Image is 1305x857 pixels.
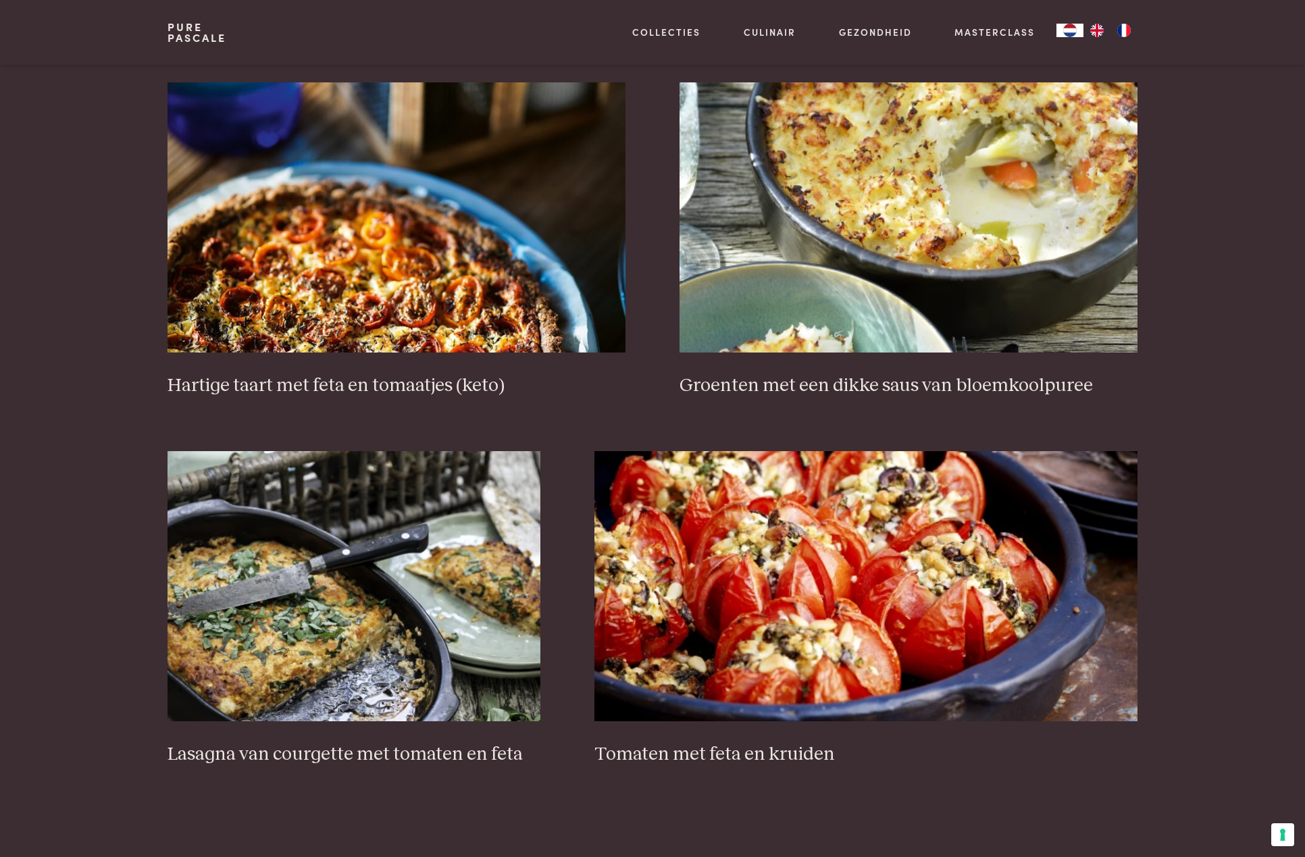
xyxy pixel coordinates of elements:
a: Collecties [632,25,700,39]
div: Language [1056,24,1083,37]
a: Gezondheid [839,25,912,39]
a: Tomaten met feta en kruiden Tomaten met feta en kruiden [594,451,1138,766]
a: Masterclass [954,25,1035,39]
a: NL [1056,24,1083,37]
a: Culinair [744,25,796,39]
a: FR [1110,24,1137,37]
img: Hartige taart met feta en tomaatjes (keto) [168,82,625,353]
a: Hartige taart met feta en tomaatjes (keto) Hartige taart met feta en tomaatjes (keto) [168,82,625,397]
a: Lasagna van courgette met tomaten en feta Lasagna van courgette met tomaten en feta [168,451,540,766]
img: Lasagna van courgette met tomaten en feta [168,451,540,721]
img: Tomaten met feta en kruiden [594,451,1138,721]
aside: Language selected: Nederlands [1056,24,1137,37]
h3: Groenten met een dikke saus van bloemkoolpuree [680,374,1137,398]
a: PurePascale [168,22,226,43]
h3: Hartige taart met feta en tomaatjes (keto) [168,374,625,398]
img: Groenten met een dikke saus van bloemkoolpuree [680,82,1137,353]
button: Uw voorkeuren voor toestemming voor trackingtechnologieën [1271,823,1294,846]
h3: Lasagna van courgette met tomaten en feta [168,743,540,767]
a: EN [1083,24,1110,37]
a: Groenten met een dikke saus van bloemkoolpuree Groenten met een dikke saus van bloemkoolpuree [680,82,1137,397]
h3: Tomaten met feta en kruiden [594,743,1138,767]
ul: Language list [1083,24,1137,37]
